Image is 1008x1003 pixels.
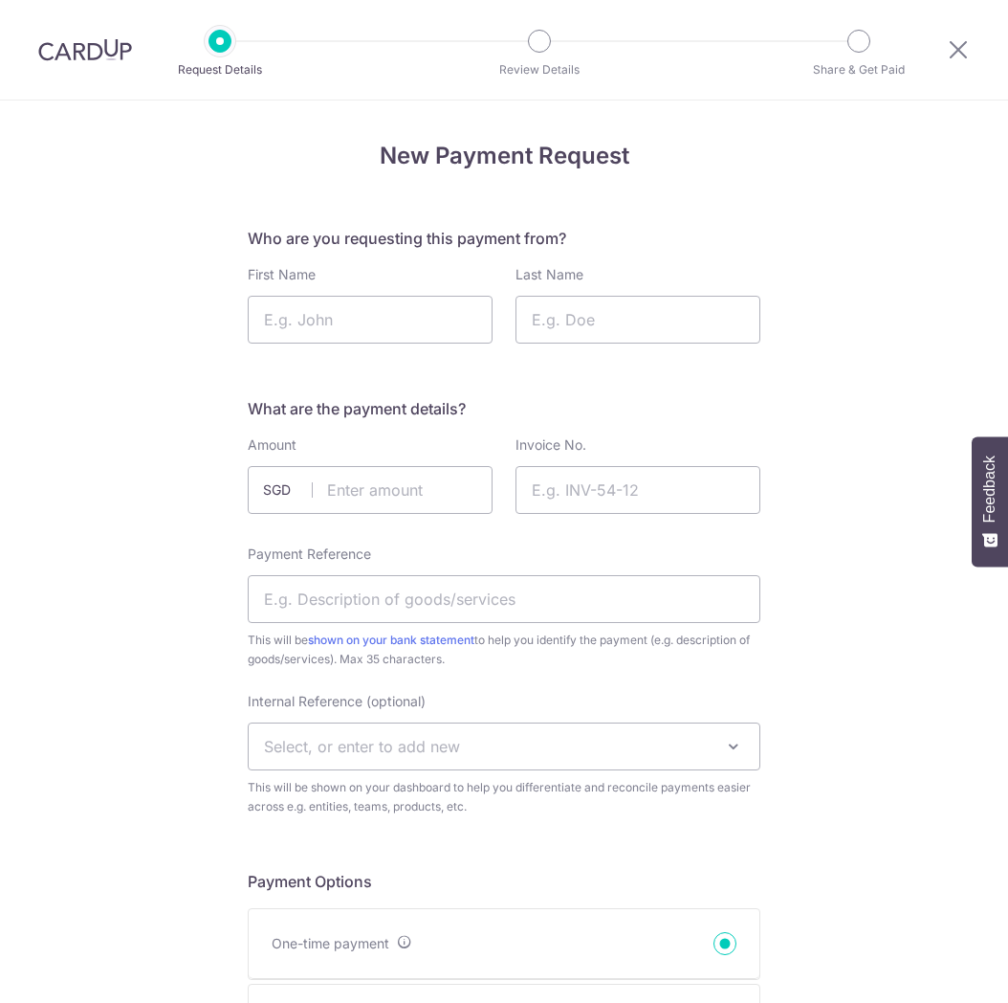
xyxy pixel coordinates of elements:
span: This will be to help you identify the payment (e.g. description of goods/services). Max 35 charac... [248,631,760,669]
label: Payment Reference [248,545,371,564]
span: SGD [263,480,313,500]
span: Select, or enter to add new [264,737,460,756]
h5: Payment Options [248,870,760,893]
input: E.g. INV-54-12 [515,466,760,514]
img: CardUp [38,38,132,61]
input: Enter amount [248,466,493,514]
iframe: Opens a widget where you can find more information [886,946,989,993]
p: Request Details [149,60,291,79]
p: Review Details [469,60,610,79]
label: Last Name [515,265,583,284]
input: E.g. Description of goods/services [248,575,760,623]
label: Invoice No. [515,435,586,455]
input: E.g. Doe [515,296,760,344]
span: This will be shown on your dashboard to help you differentiate and reconcile payments easier acro... [248,778,760,816]
span: Feedback [981,456,998,523]
h4: New Payment Request [248,139,760,173]
p: Share & Get Paid [788,60,930,79]
h5: What are the payment details? [248,397,760,420]
label: Internal Reference (optional) [248,692,426,711]
label: First Name [248,265,316,284]
h5: Who are you requesting this payment from? [248,227,760,250]
input: E.g. John [248,296,493,344]
a: shown on your bank statement [308,633,474,647]
span: One-time payment [272,935,389,951]
button: Feedback - Show survey [972,436,1008,567]
label: Amount [248,435,296,455]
